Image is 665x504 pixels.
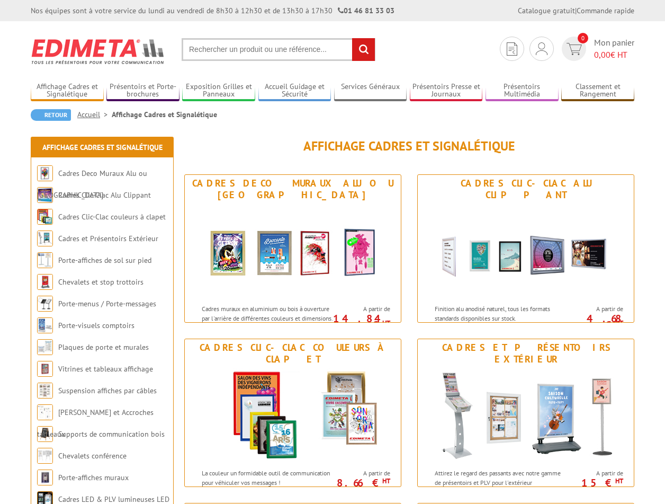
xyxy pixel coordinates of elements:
div: Cadres Deco Muraux Alu ou [GEOGRAPHIC_DATA] [187,178,398,201]
sup: HT [382,319,390,328]
img: Cadres Clic-Clac couleurs à clapet [37,209,53,225]
a: devis rapide 0 Mon panier 0,00€ HT [559,37,634,61]
a: Présentoirs Presse et Journaux [410,82,483,100]
img: devis rapide [536,42,547,55]
a: Cadres Clic-Clac couleurs à clapet Cadres Clic-Clac couleurs à clapet La couleur un formidable ou... [184,339,401,487]
a: Présentoirs et Porte-brochures [106,82,179,100]
div: Nos équipes sont à votre service du lundi au vendredi de 8h30 à 12h30 et de 13h30 à 17h30 [31,5,394,16]
a: Cadres Clic-Clac couleurs à clapet [58,212,166,222]
img: Cadres et Présentoirs Extérieur [428,368,624,463]
img: Porte-affiches muraux [37,470,53,485]
a: Accueil [77,110,112,119]
img: Cadres Clic-Clac Alu Clippant [428,204,624,299]
input: Rechercher un produit ou une référence... [182,38,375,61]
a: Cadres Deco Muraux Alu ou [GEOGRAPHIC_DATA] Cadres Deco Muraux Alu ou Bois Cadres muraux en alumi... [184,174,401,323]
div: | [518,5,634,16]
img: Chevalets et stop trottoirs [37,274,53,290]
a: Cadres Clic-Clac Alu Clippant Cadres Clic-Clac Alu Clippant Finition alu anodisé naturel, tous le... [417,174,634,323]
img: Plaques de porte et murales [37,339,53,355]
p: 8.66 € [331,480,390,486]
div: Cadres et Présentoirs Extérieur [420,342,631,365]
a: Plaques de porte et murales [58,342,149,352]
p: Finition alu anodisé naturel, tous les formats standards disponibles sur stock. [435,304,566,322]
a: Exposition Grilles et Panneaux [182,82,255,100]
span: A partir de [569,469,623,478]
span: A partir de [336,305,390,313]
p: La couleur un formidable outil de communication pour véhiculer vos messages ! [202,468,333,487]
a: Affichage Cadres et Signalétique [42,143,163,152]
p: 15 € [564,480,623,486]
a: Porte-menus / Porte-messages [58,299,156,308]
img: devis rapide [567,43,582,55]
a: Porte-visuels comptoirs [58,321,134,330]
a: Cadres et Présentoirs Extérieur [58,234,158,243]
p: 4.68 € [564,315,623,328]
a: [PERSON_NAME] et Accroches tableaux [37,408,154,439]
a: Porte-affiches muraux [58,473,129,482]
img: Cadres Deco Muraux Alu ou Bois [37,165,53,181]
a: Cadres Deco Muraux Alu ou [GEOGRAPHIC_DATA] [37,169,147,200]
a: Cadres et Présentoirs Extérieur Cadres et Présentoirs Extérieur Attirez le regard des passants av... [417,339,634,487]
img: devis rapide [507,42,517,56]
a: Services Généraux [334,82,407,100]
img: Chevalets conférence [37,448,53,464]
a: Vitrines et tableaux affichage [58,364,153,374]
strong: 01 46 81 33 03 [338,6,394,15]
a: Retour [31,109,71,121]
img: Porte-affiches de sol sur pied [37,252,53,268]
a: Chevalets et stop trottoirs [58,277,143,287]
span: € HT [594,49,634,61]
img: Cadres Deco Muraux Alu ou Bois [195,204,391,299]
a: Chevalets conférence [58,451,127,461]
sup: HT [615,319,623,328]
sup: HT [382,476,390,485]
span: 0 [578,33,588,43]
span: Mon panier [594,37,634,61]
img: Suspension affiches par câbles [37,383,53,399]
span: A partir de [569,305,623,313]
li: Affichage Cadres et Signalétique [112,109,217,120]
a: Suspension affiches par câbles [58,386,157,395]
img: Cadres et Présentoirs Extérieur [37,231,53,246]
span: A partir de [336,469,390,478]
p: Attirez le regard des passants avec notre gamme de présentoirs et PLV pour l'extérieur [435,468,566,487]
a: Classement et Rangement [561,82,634,100]
span: 0,00 [594,49,610,60]
img: Porte-menus / Porte-messages [37,296,53,312]
p: Cadres muraux en aluminium ou bois à ouverture par l'arrière de différentes couleurs et dimension... [202,304,333,341]
img: Edimeta [31,32,166,71]
sup: HT [615,476,623,485]
div: Cadres Clic-Clac couleurs à clapet [187,342,398,365]
a: Supports de communication bois [58,429,165,439]
div: Cadres Clic-Clac Alu Clippant [420,178,631,201]
a: Commande rapide [577,6,634,15]
img: Vitrines et tableaux affichage [37,361,53,377]
img: Cimaises et Accroches tableaux [37,404,53,420]
a: Catalogue gratuit [518,6,575,15]
p: 14.84 € [331,315,390,328]
a: Porte-affiches de sol sur pied [58,255,151,265]
h1: Affichage Cadres et Signalétique [184,139,634,153]
a: Cadres Clic-Clac Alu Clippant [58,190,151,200]
img: Porte-visuels comptoirs [37,317,53,333]
img: Cadres Clic-Clac couleurs à clapet [195,368,391,463]
a: Accueil Guidage et Sécurité [258,82,331,100]
a: Cadres LED & PLV lumineuses LED [58,494,169,504]
a: Affichage Cadres et Signalétique [31,82,104,100]
input: rechercher [352,38,375,61]
a: Présentoirs Multimédia [486,82,559,100]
